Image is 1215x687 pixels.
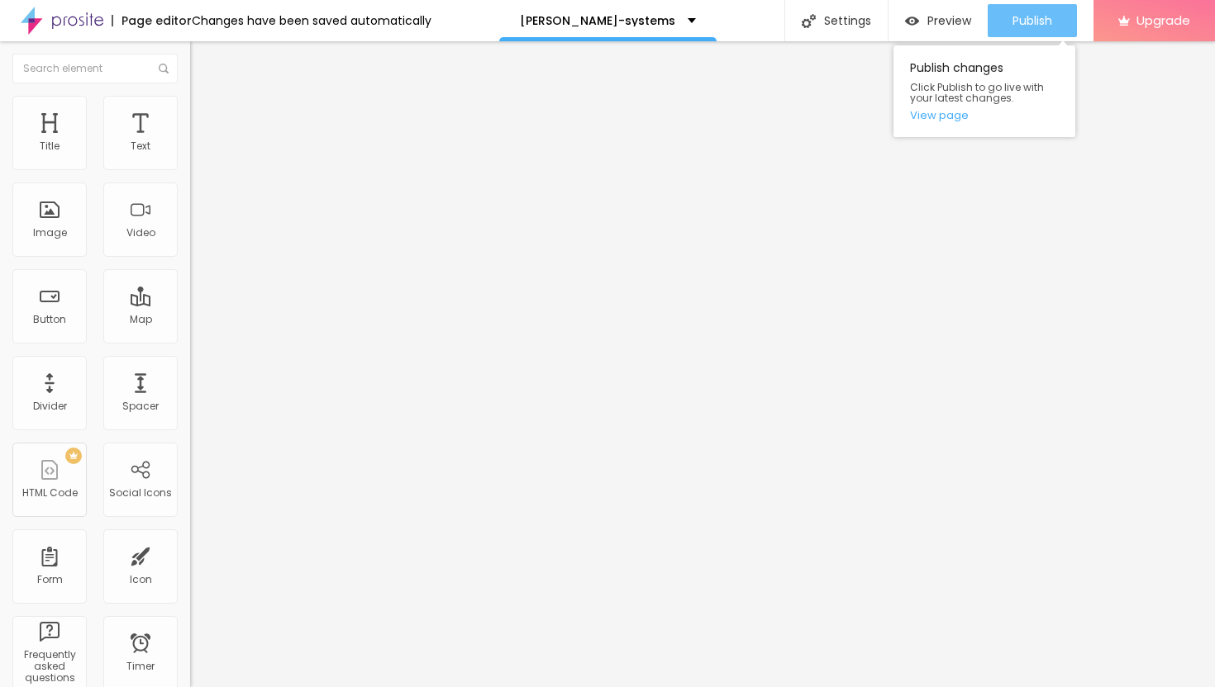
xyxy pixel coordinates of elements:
[520,15,675,26] p: [PERSON_NAME]-systems
[889,4,988,37] button: Preview
[33,314,66,325] div: Button
[12,54,178,83] input: Search element
[159,64,169,73] img: Icone
[190,41,1215,687] iframe: Editor
[112,15,192,26] div: Page editor
[33,227,67,239] div: Image
[130,314,152,325] div: Map
[37,574,63,585] div: Form
[927,14,971,27] span: Preview
[17,649,82,685] div: Frequently asked questions
[802,14,816,28] img: Icone
[40,140,60,152] div: Title
[910,82,1059,103] span: Click Publish to go live with your latest changes.
[109,487,172,499] div: Social Icons
[910,110,1059,121] a: View page
[126,227,155,239] div: Video
[130,574,152,585] div: Icon
[131,140,150,152] div: Text
[905,14,919,28] img: view-1.svg
[192,15,431,26] div: Changes have been saved automatically
[126,661,155,672] div: Timer
[33,400,67,412] div: Divider
[988,4,1077,37] button: Publish
[22,487,78,499] div: HTML Code
[1012,14,1052,27] span: Publish
[893,45,1075,137] div: Publish changes
[122,400,159,412] div: Spacer
[1136,13,1190,27] span: Upgrade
